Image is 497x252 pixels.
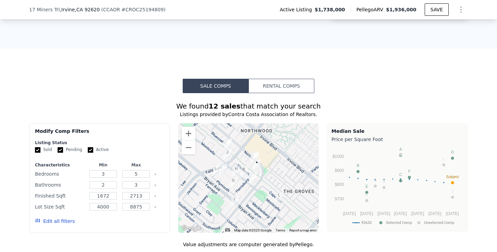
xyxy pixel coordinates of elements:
[35,180,85,190] div: Bathrooms
[335,182,344,187] text: $800
[443,157,445,161] text: L
[454,3,468,16] button: Show Options
[35,147,40,153] input: Sold
[335,197,344,201] text: $700
[365,184,368,188] text: E
[386,220,412,225] text: Selected Comp
[386,7,416,12] span: $1,936,000
[332,154,344,159] text: $1000
[225,228,230,231] button: Keyboard shortcuts
[394,211,407,216] text: [DATE]
[213,164,221,175] div: 27 Allegheny
[182,127,195,140] button: Zoom in
[35,191,85,201] div: Finished Sqft
[35,202,85,212] div: Lot Size Sqft
[219,164,227,175] div: 2 Blue Rdg
[183,79,248,93] button: Sale Comps
[35,169,85,179] div: Bedrooms
[289,228,317,232] a: Report a map error
[360,211,373,216] text: [DATE]
[29,241,468,248] div: Value adjustments are computer generated by Pellego .
[209,102,241,110] strong: 12 sales
[249,173,256,185] div: 42 Monticello
[446,175,459,179] text: Subject
[356,6,386,13] span: Pellego ARV
[101,6,166,13] div: ( )
[383,179,385,184] text: H
[365,192,368,197] text: K
[35,162,85,168] div: Characteristics
[231,196,239,207] div: 20 Longstreet
[315,6,345,13] span: $1,738,000
[374,178,377,182] text: G
[275,192,283,203] div: 39 Cape Cod
[121,162,151,168] div: Max
[182,141,195,154] button: Zoom out
[240,166,248,178] div: 56 Monticello
[35,128,164,140] div: Modify Comp Filters
[35,147,52,153] label: Sold
[253,159,260,171] div: 17 Miners Trl
[408,169,411,173] text: F
[248,79,314,93] button: Rental Comps
[399,147,402,151] text: A
[250,151,258,163] div: 28 Miners Trl
[377,211,390,216] text: [DATE]
[154,206,157,209] button: Clear
[451,150,454,154] text: D
[335,168,344,173] text: $900
[232,165,240,177] div: 67 Monticello
[361,220,372,225] text: 92620
[154,195,157,198] button: Clear
[60,6,100,13] span: , Irvine
[424,220,454,225] text: Unselected Comp
[399,173,402,177] text: C
[234,228,271,232] span: Map data ©2025 Google
[103,7,120,12] span: CCAOR
[225,138,232,150] div: 11 Bluecoat
[35,218,75,225] button: Edit all filters
[251,152,259,164] div: 26 Miners Trl
[121,7,163,12] span: # CROC25194809
[180,224,203,233] img: Google
[425,3,449,16] button: SAVE
[331,135,463,144] div: Price per Square Foot
[280,6,315,13] span: Active Listing
[88,162,118,168] div: Min
[223,149,231,161] div: 4 E Trenton
[331,144,463,230] svg: A chart.
[88,147,109,153] label: Active
[446,211,459,216] text: [DATE]
[451,189,453,193] text: J
[230,177,237,189] div: 28 Cambridge
[400,147,401,151] text: I
[154,184,157,187] button: Clear
[75,7,100,12] span: , CA 92620
[58,147,63,153] input: Pending
[276,228,285,232] a: Terms (opens in new tab)
[180,224,203,233] a: Open this area in Google Maps (opens a new window)
[411,211,424,216] text: [DATE]
[29,6,60,13] span: 17 Miners Trl
[35,140,164,146] div: Listing Status
[88,147,93,153] input: Active
[428,211,441,216] text: [DATE]
[331,128,463,135] div: Median Sale
[29,111,468,118] div: Listings provided by Contra Costa Association of Realtors .
[29,101,468,111] div: We found that match your search
[343,211,356,216] text: [DATE]
[58,147,82,153] label: Pending
[154,173,157,176] button: Clear
[357,163,359,167] text: B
